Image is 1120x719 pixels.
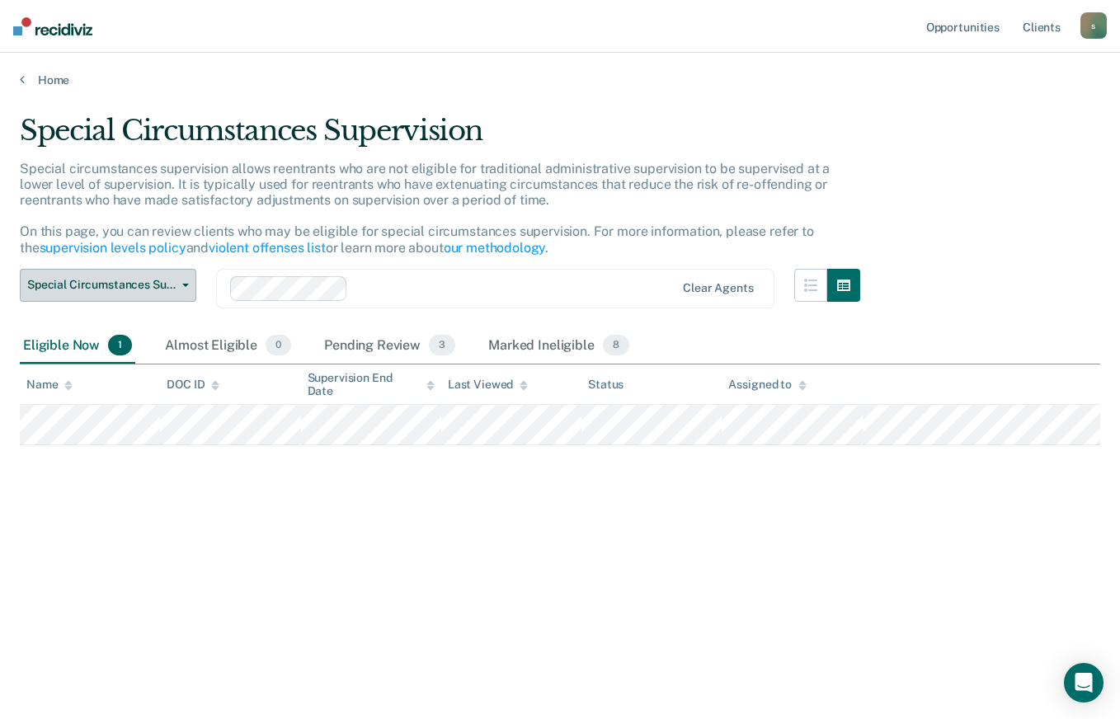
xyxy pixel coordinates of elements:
[321,328,459,364] div: Pending Review3
[485,328,633,364] div: Marked Ineligible8
[20,73,1100,87] a: Home
[308,371,435,399] div: Supervision End Date
[266,335,291,356] span: 0
[444,240,546,256] a: our methodology
[1080,12,1107,39] button: s
[27,278,176,292] span: Special Circumstances Supervision
[429,335,455,356] span: 3
[162,328,294,364] div: Almost Eligible0
[20,328,135,364] div: Eligible Now1
[167,378,219,392] div: DOC ID
[448,378,528,392] div: Last Viewed
[588,378,624,392] div: Status
[1064,663,1104,703] div: Open Intercom Messenger
[603,335,629,356] span: 8
[108,335,132,356] span: 1
[20,114,860,161] div: Special Circumstances Supervision
[13,17,92,35] img: Recidiviz
[683,281,753,295] div: Clear agents
[20,161,830,256] p: Special circumstances supervision allows reentrants who are not eligible for traditional administ...
[728,378,806,392] div: Assigned to
[26,378,73,392] div: Name
[20,269,196,302] button: Special Circumstances Supervision
[209,240,326,256] a: violent offenses list
[40,240,186,256] a: supervision levels policy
